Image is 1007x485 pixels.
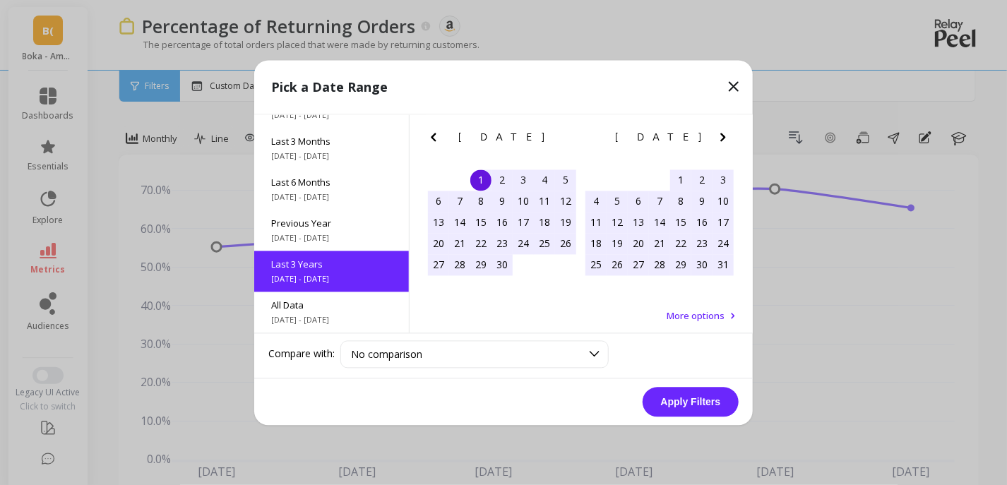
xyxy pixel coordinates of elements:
div: Choose Monday, November 28th, 2022 [449,254,470,275]
div: month 2022-12 [585,169,734,275]
div: Choose Monday, December 19th, 2022 [607,233,628,254]
div: Choose Friday, December 30th, 2022 [691,254,713,275]
span: [DATE] [458,131,547,143]
div: Choose Friday, November 25th, 2022 [534,233,555,254]
div: Choose Monday, December 5th, 2022 [607,191,628,212]
div: Choose Friday, December 2nd, 2022 [691,169,713,191]
span: Last 3 Months [271,135,392,148]
span: [DATE] - [DATE] [271,314,392,325]
div: Choose Thursday, December 8th, 2022 [670,191,691,212]
div: Choose Thursday, December 15th, 2022 [670,212,691,233]
div: Choose Monday, November 21st, 2022 [449,233,470,254]
div: Choose Thursday, November 3rd, 2022 [513,169,534,191]
div: Choose Tuesday, December 27th, 2022 [628,254,649,275]
div: Choose Sunday, December 4th, 2022 [585,191,607,212]
div: Choose Wednesday, December 14th, 2022 [649,212,670,233]
p: Pick a Date Range [271,77,388,97]
button: Apply Filters [643,387,739,417]
div: Choose Wednesday, December 7th, 2022 [649,191,670,212]
span: [DATE] - [DATE] [271,191,392,203]
button: Next Month [557,128,580,151]
div: Choose Thursday, November 17th, 2022 [513,212,534,233]
div: Choose Sunday, December 11th, 2022 [585,212,607,233]
div: Choose Saturday, November 5th, 2022 [555,169,576,191]
div: Choose Friday, December 16th, 2022 [691,212,713,233]
div: Choose Sunday, November 20th, 2022 [428,233,449,254]
span: Last 6 Months [271,176,392,188]
div: Choose Tuesday, November 8th, 2022 [470,191,491,212]
button: Next Month [715,128,737,151]
div: month 2022-11 [428,169,576,275]
div: Choose Friday, December 23rd, 2022 [691,233,713,254]
div: Choose Friday, November 4th, 2022 [534,169,555,191]
label: Compare with: [268,347,335,361]
div: Choose Friday, November 11th, 2022 [534,191,555,212]
span: [DATE] [616,131,704,143]
div: Choose Monday, November 7th, 2022 [449,191,470,212]
div: Choose Saturday, December 10th, 2022 [713,191,734,212]
span: More options [667,309,725,322]
span: No comparison [351,347,422,361]
div: Choose Wednesday, December 28th, 2022 [649,254,670,275]
span: [DATE] - [DATE] [271,109,392,121]
div: Choose Saturday, November 12th, 2022 [555,191,576,212]
span: Last 3 Years [271,258,392,270]
span: [DATE] - [DATE] [271,150,392,162]
div: Choose Tuesday, November 22nd, 2022 [470,233,491,254]
div: Choose Wednesday, November 23rd, 2022 [491,233,513,254]
div: Choose Monday, December 26th, 2022 [607,254,628,275]
div: Choose Thursday, November 24th, 2022 [513,233,534,254]
div: Choose Saturday, November 26th, 2022 [555,233,576,254]
div: Choose Saturday, December 31st, 2022 [713,254,734,275]
div: Choose Monday, November 14th, 2022 [449,212,470,233]
div: Choose Saturday, November 19th, 2022 [555,212,576,233]
div: Choose Saturday, December 24th, 2022 [713,233,734,254]
div: Choose Tuesday, November 29th, 2022 [470,254,491,275]
div: Choose Sunday, November 13th, 2022 [428,212,449,233]
div: Choose Thursday, December 22nd, 2022 [670,233,691,254]
div: Choose Friday, December 9th, 2022 [691,191,713,212]
div: Choose Thursday, December 29th, 2022 [670,254,691,275]
div: Choose Thursday, December 1st, 2022 [670,169,691,191]
div: Choose Sunday, November 6th, 2022 [428,191,449,212]
div: Choose Wednesday, December 21st, 2022 [649,233,670,254]
div: Choose Tuesday, November 15th, 2022 [470,212,491,233]
div: Choose Saturday, December 17th, 2022 [713,212,734,233]
div: Choose Sunday, December 18th, 2022 [585,233,607,254]
div: Choose Saturday, December 3rd, 2022 [713,169,734,191]
div: Choose Tuesday, December 20th, 2022 [628,233,649,254]
div: Choose Wednesday, November 30th, 2022 [491,254,513,275]
button: Previous Month [583,128,605,151]
div: Choose Thursday, November 10th, 2022 [513,191,534,212]
div: Choose Monday, December 12th, 2022 [607,212,628,233]
div: Choose Friday, November 18th, 2022 [534,212,555,233]
span: [DATE] - [DATE] [271,273,392,285]
div: Choose Tuesday, November 1st, 2022 [470,169,491,191]
div: Choose Tuesday, December 13th, 2022 [628,212,649,233]
span: All Data [271,299,392,311]
div: Choose Sunday, November 27th, 2022 [428,254,449,275]
div: Choose Tuesday, December 6th, 2022 [628,191,649,212]
div: Choose Wednesday, November 2nd, 2022 [491,169,513,191]
div: Choose Sunday, December 25th, 2022 [585,254,607,275]
button: Previous Month [425,128,448,151]
span: [DATE] - [DATE] [271,232,392,244]
div: Choose Wednesday, November 9th, 2022 [491,191,513,212]
div: Choose Wednesday, November 16th, 2022 [491,212,513,233]
span: Previous Year [271,217,392,229]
